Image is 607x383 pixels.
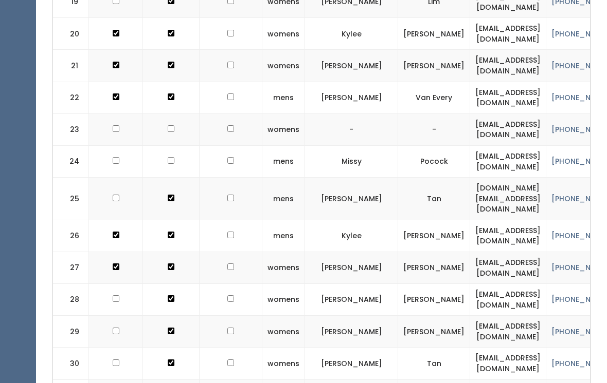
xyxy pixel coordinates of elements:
[262,252,305,283] td: womens
[53,316,89,348] td: 29
[398,82,470,113] td: Van Every
[53,178,89,220] td: 25
[305,178,398,220] td: [PERSON_NAME]
[470,284,546,316] td: [EMAIL_ADDRESS][DOMAIN_NAME]
[470,50,546,82] td: [EMAIL_ADDRESS][DOMAIN_NAME]
[398,284,470,316] td: [PERSON_NAME]
[470,113,546,145] td: [EMAIL_ADDRESS][DOMAIN_NAME]
[470,178,546,220] td: [DOMAIN_NAME][EMAIL_ADDRESS][DOMAIN_NAME]
[398,50,470,82] td: [PERSON_NAME]
[305,252,398,283] td: [PERSON_NAME]
[53,348,89,379] td: 30
[470,145,546,177] td: [EMAIL_ADDRESS][DOMAIN_NAME]
[470,220,546,252] td: [EMAIL_ADDRESS][DOMAIN_NAME]
[53,82,89,113] td: 22
[398,220,470,252] td: [PERSON_NAME]
[398,145,470,177] td: Pocock
[305,50,398,82] td: [PERSON_NAME]
[305,113,398,145] td: -
[398,178,470,220] td: Tan
[262,82,305,113] td: mens
[262,178,305,220] td: mens
[53,18,89,50] td: 20
[262,220,305,252] td: mens
[305,18,398,50] td: Kylee
[305,220,398,252] td: Kylee
[262,50,305,82] td: womens
[305,145,398,177] td: Missy
[470,82,546,113] td: [EMAIL_ADDRESS][DOMAIN_NAME]
[305,316,398,348] td: [PERSON_NAME]
[53,252,89,283] td: 27
[53,50,89,82] td: 21
[53,113,89,145] td: 23
[262,316,305,348] td: womens
[305,284,398,316] td: [PERSON_NAME]
[398,348,470,379] td: Tan
[470,348,546,379] td: [EMAIL_ADDRESS][DOMAIN_NAME]
[53,220,89,252] td: 26
[262,348,305,379] td: womens
[305,82,398,113] td: [PERSON_NAME]
[53,284,89,316] td: 28
[398,316,470,348] td: [PERSON_NAME]
[305,348,398,379] td: [PERSON_NAME]
[262,284,305,316] td: womens
[262,145,305,177] td: mens
[398,113,470,145] td: -
[398,18,470,50] td: [PERSON_NAME]
[470,316,546,348] td: [EMAIL_ADDRESS][DOMAIN_NAME]
[53,145,89,177] td: 24
[398,252,470,283] td: [PERSON_NAME]
[262,113,305,145] td: womens
[470,252,546,283] td: [EMAIL_ADDRESS][DOMAIN_NAME]
[470,18,546,50] td: [EMAIL_ADDRESS][DOMAIN_NAME]
[262,18,305,50] td: womens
